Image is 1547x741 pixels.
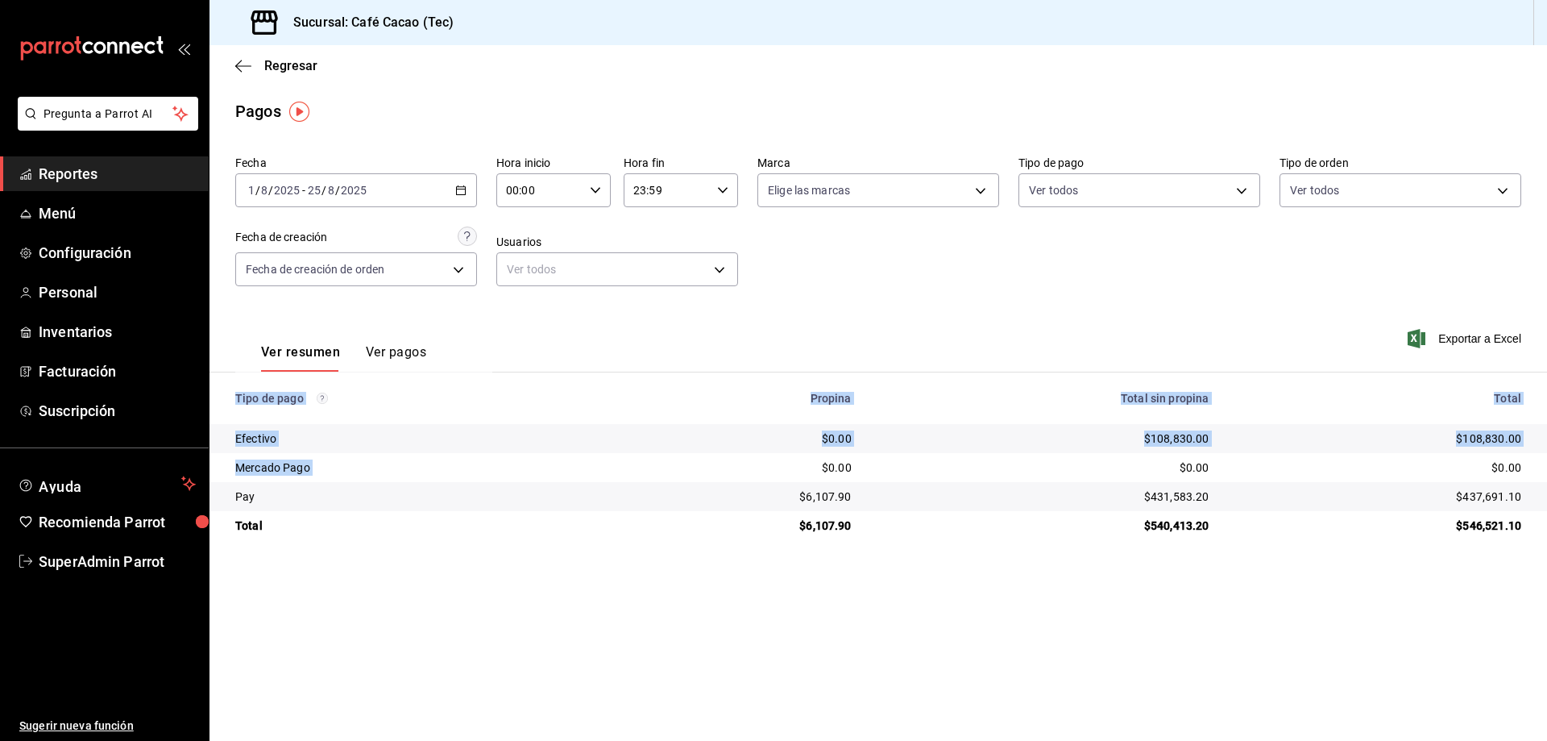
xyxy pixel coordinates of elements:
[496,236,738,248] label: Usuarios
[634,489,852,505] div: $6,107.90
[1235,489,1521,505] div: $437,691.10
[1018,157,1260,169] label: Tipo de pago
[366,344,426,372] button: Ver pagos
[624,157,738,169] label: Hora fin
[289,102,309,122] img: Tooltip marker
[39,511,196,533] span: Recomienda Parrot
[1279,157,1521,169] label: Tipo de orden
[235,489,608,505] div: Pay
[634,518,852,534] div: $6,107.90
[260,184,268,197] input: --
[496,252,738,286] div: Ver todos
[235,157,477,169] label: Fecha
[877,460,1209,476] div: $0.00
[327,184,335,197] input: --
[335,184,340,197] span: /
[302,184,305,197] span: -
[39,474,175,493] span: Ayuda
[18,97,198,131] button: Pregunta a Parrot AI
[235,460,608,476] div: Mercado Pago
[11,117,198,134] a: Pregunta a Parrot AI
[235,518,608,534] div: Total
[877,392,1209,405] div: Total sin propina
[246,261,384,277] span: Fecha de creación de orden
[877,518,1209,534] div: $540,413.20
[261,344,426,372] div: navigation tabs
[177,42,190,55] button: open_drawer_menu
[247,184,255,197] input: --
[321,184,326,197] span: /
[768,182,850,198] span: Elige las marcas
[235,229,327,246] div: Fecha de creación
[757,157,999,169] label: Marca
[235,99,281,123] div: Pagos
[44,106,173,123] span: Pregunta a Parrot AI
[39,163,196,185] span: Reportes
[340,184,367,197] input: ----
[1235,460,1521,476] div: $0.00
[877,489,1209,505] div: $431,583.20
[39,400,196,422] span: Suscripción
[255,184,260,197] span: /
[235,392,608,405] div: Tipo de pago
[317,393,328,404] svg: Los pagos realizados con Pay y otras terminales son montos brutos.
[634,460,852,476] div: $0.00
[264,58,317,73] span: Regresar
[877,431,1209,447] div: $108,830.00
[39,281,196,303] span: Personal
[39,360,196,382] span: Facturación
[273,184,301,197] input: ----
[1029,182,1078,198] span: Ver todos
[634,392,852,405] div: Propina
[1235,431,1521,447] div: $108,830.00
[235,58,317,73] button: Regresar
[496,157,611,169] label: Hora inicio
[1235,392,1521,405] div: Total
[280,13,454,32] h3: Sucursal: Café Cacao (Tec)
[1411,329,1521,348] button: Exportar a Excel
[39,202,196,224] span: Menú
[268,184,273,197] span: /
[1290,182,1339,198] span: Ver todos
[39,242,196,264] span: Configuración
[39,551,196,572] span: SuperAdmin Parrot
[235,431,608,447] div: Efectivo
[307,184,321,197] input: --
[634,431,852,447] div: $0.00
[261,344,340,372] button: Ver resumen
[1235,518,1521,534] div: $546,521.10
[39,321,196,343] span: Inventarios
[19,718,196,735] span: Sugerir nueva función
